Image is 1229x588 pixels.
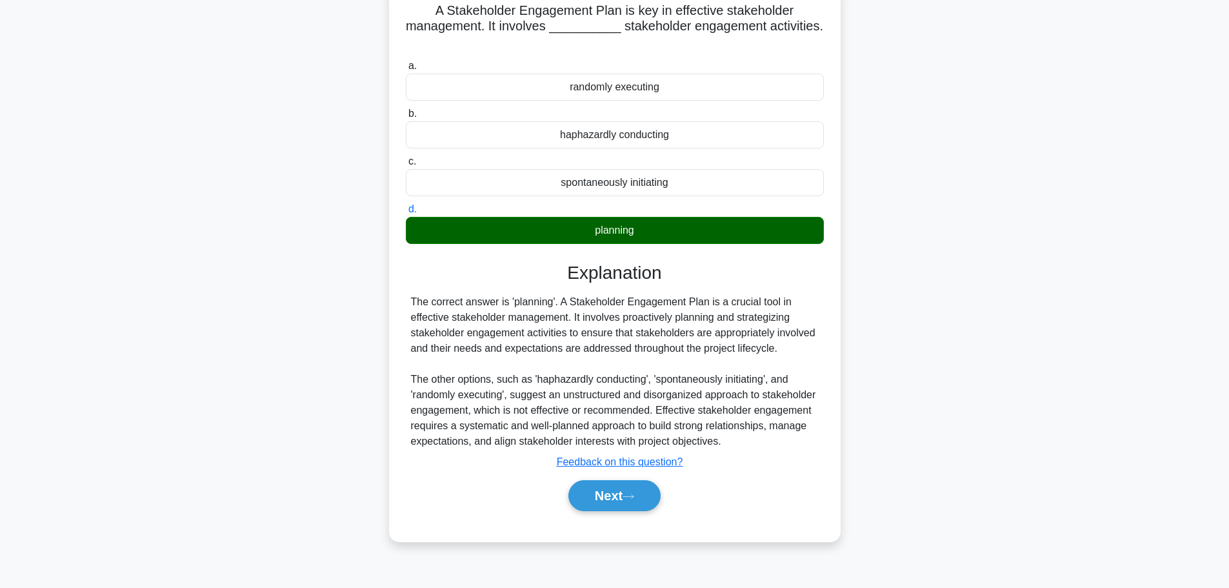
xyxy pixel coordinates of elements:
[557,456,683,467] a: Feedback on this question?
[408,60,417,71] span: a.
[406,169,824,196] div: spontaneously initiating
[568,480,661,511] button: Next
[405,3,825,50] h5: A Stakeholder Engagement Plan is key in effective stakeholder management. It involves __________ ...
[411,294,819,449] div: The correct answer is 'planning'. A Stakeholder Engagement Plan is a crucial tool in effective st...
[406,74,824,101] div: randomly executing
[408,108,417,119] span: b.
[414,262,816,284] h3: Explanation
[406,121,824,148] div: haphazardly conducting
[406,217,824,244] div: planning
[408,203,417,214] span: d.
[408,156,416,167] span: c.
